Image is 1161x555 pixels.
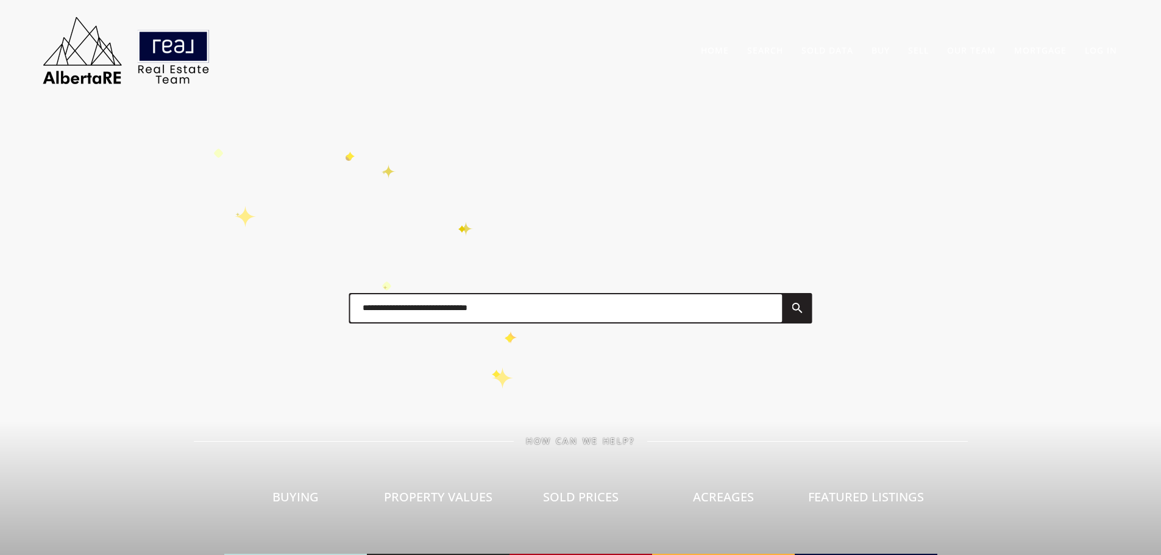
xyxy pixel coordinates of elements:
[808,489,924,505] span: Featured Listings
[1014,44,1067,56] a: Mortgage
[35,12,218,88] img: AlbertaRE Real Estate Team | Real Broker
[1085,44,1117,56] a: Log In
[693,489,754,505] span: Acreages
[801,44,853,56] a: Sold Data
[701,44,729,56] a: Home
[872,44,890,56] a: Buy
[652,446,795,555] a: Acreages
[509,446,652,555] a: Sold Prices
[224,446,367,555] a: Buying
[947,44,996,56] a: Our Team
[908,44,929,56] a: Sell
[795,446,937,555] a: Featured Listings
[272,489,319,505] span: Buying
[367,446,509,555] a: Property Values
[747,44,783,56] a: Search
[543,489,619,505] span: Sold Prices
[384,489,492,505] span: Property Values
